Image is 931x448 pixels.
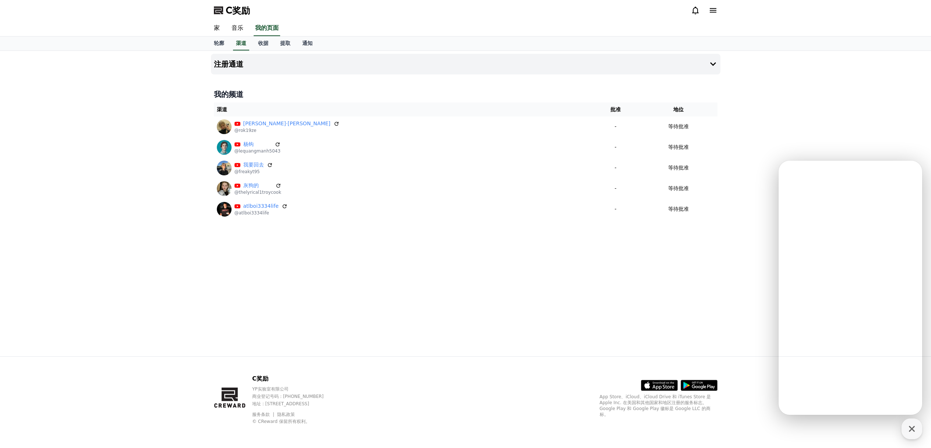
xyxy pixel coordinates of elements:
a: 灰狗的 [243,182,272,189]
font: App Store、iCloud、iCloud Drive 和 iTunes Store 是 Apple Inc. 在美国和其他国家和地区注册的服务标志。Google Play 和 Google... [600,394,711,417]
font: 我的页面 [255,24,279,31]
img: 布莱克·赫尔 [217,119,232,134]
font: 灰狗的 [243,182,259,188]
font: 商业登记号码：[PHONE_NUMBER] [252,394,324,399]
img: atlboi3334life [217,202,232,217]
a: 家 [208,21,226,36]
a: 提取 [274,36,296,50]
font: - [614,165,616,171]
font: - [614,206,616,212]
font: C奖励 [226,5,250,15]
font: 等待批准 [668,185,689,191]
font: 等待批准 [668,144,689,150]
font: 收据 [258,40,268,46]
font: @thelyrical1troycook [234,190,281,195]
font: 等待批准 [668,123,689,129]
font: 提取 [280,40,290,46]
a: 我的页面 [254,21,280,36]
font: © CReward 保留所有权利。 [252,419,310,424]
font: 我要回去 [243,162,264,168]
font: - [614,123,616,129]
font: 杨钩 [243,141,254,147]
font: 渠道 [217,106,227,112]
font: @lequangmanh5043 [234,148,281,154]
font: 等待批准 [668,206,689,212]
a: 收据 [252,36,274,50]
img: 灰狗的 [217,181,232,196]
font: - [614,144,616,150]
a: 渠道 [233,36,249,50]
font: @atlboi3334life [234,210,269,216]
font: 注册通道 [214,60,243,69]
font: 等待批准 [668,165,689,171]
font: 我的频道 [214,90,243,99]
a: 音乐 [226,21,249,36]
a: 我要回去 [243,161,264,169]
a: 隐私政策 [277,412,295,417]
button: 注册通道 [211,54,720,74]
iframe: Channel chat [779,161,922,415]
font: atlboi3334life [243,203,279,209]
font: YP实验室有限公司 [252,386,289,392]
a: 服务条款 [252,412,275,417]
a: [PERSON_NAME]·[PERSON_NAME] [243,120,331,127]
img: 杨钩 [217,140,232,155]
a: atlboi3334life [243,202,279,210]
a: 轮廓 [208,36,230,50]
font: 服务条款 [252,412,270,417]
img: 我要回去 [217,161,232,175]
font: 渠道 [236,40,246,46]
font: [PERSON_NAME]·[PERSON_NAME] [243,120,331,126]
font: 音乐 [232,24,243,31]
font: 地址 : [STREET_ADDRESS] [252,401,309,406]
font: - [614,185,616,191]
font: @freakyt95 [234,169,260,174]
font: 地位 [673,106,684,112]
font: 批准 [610,106,621,112]
a: 杨钩 [243,140,272,148]
font: 轮廓 [214,40,224,46]
a: C奖励 [214,4,250,16]
font: 家 [214,24,220,31]
font: @rok19ze [234,128,257,133]
font: 通知 [302,40,313,46]
font: C奖励 [252,375,268,382]
a: 通知 [296,36,318,50]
